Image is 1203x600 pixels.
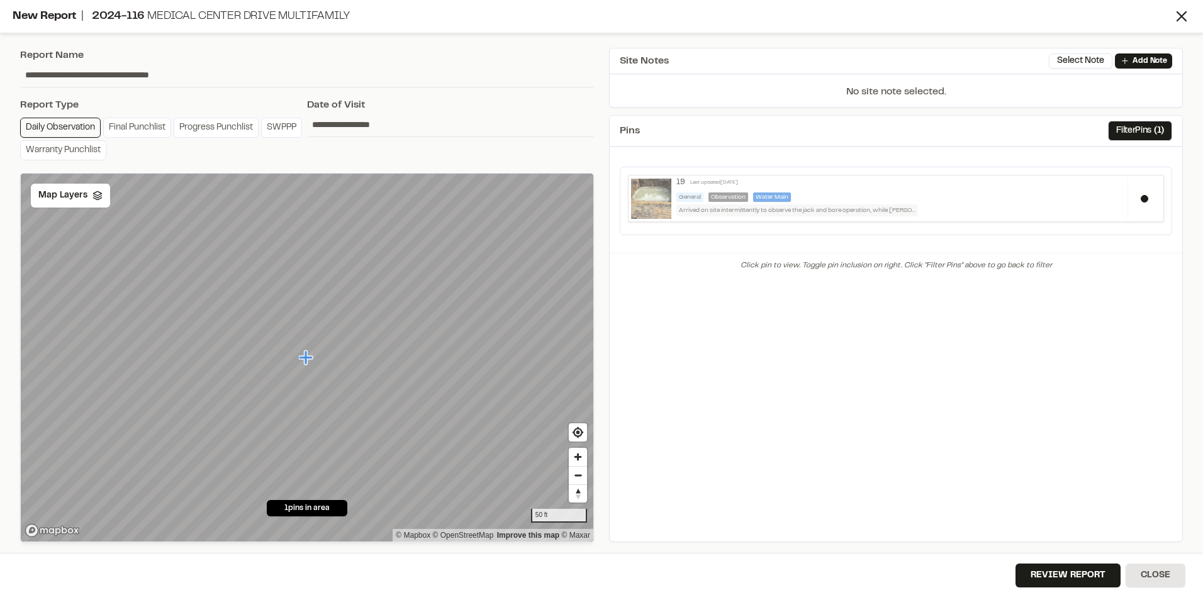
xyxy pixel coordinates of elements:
[396,531,430,540] a: Mapbox
[92,11,145,21] span: 2024-116
[21,174,593,542] canvas: Map
[569,423,587,442] button: Find my location
[690,179,738,187] div: Last updated [DATE]
[1133,55,1167,67] p: Add Note
[708,192,748,202] div: Observation
[631,179,671,219] img: file
[147,11,349,21] span: Medical Center Drive Multifamily
[1016,564,1121,587] button: Review Report
[1154,124,1164,138] span: ( 1 )
[497,531,559,540] a: Map feedback
[284,503,330,514] span: 1 pins in area
[620,53,669,69] span: Site Notes
[676,192,703,202] div: General
[531,509,587,523] div: 50 ft
[20,97,307,113] div: Report Type
[20,48,594,63] div: Report Name
[433,531,494,540] a: OpenStreetMap
[261,118,302,138] a: SWPPP
[676,204,918,216] div: Arrived on site intermittently to observe the jack and bore operation, while [PERSON_NAME] provid...
[569,467,587,484] span: Zoom out
[569,466,587,484] button: Zoom out
[561,531,590,540] a: Maxar
[620,123,640,138] span: Pins
[1049,53,1112,69] button: Select Note
[610,253,1182,278] div: Click pin to view. Toggle pin inclusion on right. Click "Filter Pins" above to go back to filter
[569,485,587,503] span: Reset bearing to north
[13,8,1173,25] div: New Report
[299,350,315,366] div: Map marker
[569,484,587,503] button: Reset bearing to north
[569,448,587,466] button: Zoom in
[676,178,685,187] div: 19
[307,97,594,113] div: Date of Visit
[610,84,1182,107] p: No site note selected.
[1108,121,1172,141] button: FilterPins (1)
[753,192,791,202] span: Water Main
[1126,564,1185,587] button: Close
[174,118,259,138] a: Progress Punchlist
[103,118,171,138] a: Final Punchlist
